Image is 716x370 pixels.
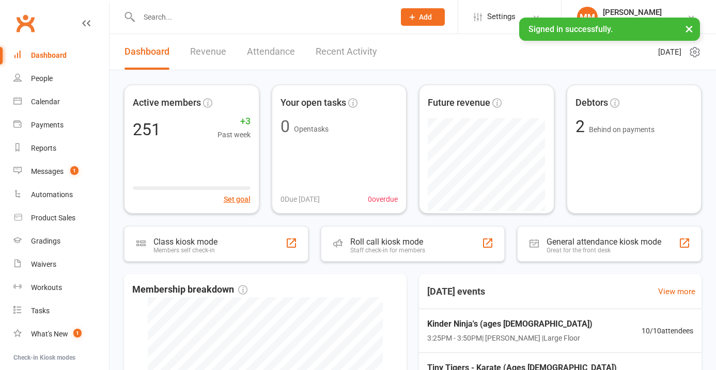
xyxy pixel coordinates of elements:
[428,95,490,110] span: Future revenue
[419,13,432,21] span: Add
[31,121,64,129] div: Payments
[368,194,398,205] span: 0 overdue
[419,282,493,301] h3: [DATE] events
[316,34,377,70] a: Recent Activity
[13,253,109,276] a: Waivers
[124,34,169,70] a: Dashboard
[603,8,662,17] div: [PERSON_NAME]
[31,144,56,152] div: Reports
[350,237,425,247] div: Roll call kiosk mode
[217,114,251,129] span: +3
[13,230,109,253] a: Gradings
[658,285,695,298] a: View more
[13,299,109,323] a: Tasks
[132,282,247,297] span: Membership breakdown
[547,247,661,254] div: Great for the front desk
[13,90,109,114] a: Calendar
[281,194,320,205] span: 0 Due [DATE]
[133,121,161,138] div: 251
[13,114,109,137] a: Payments
[153,247,217,254] div: Members self check-in
[73,329,82,337] span: 1
[575,95,608,110] span: Debtors
[13,323,109,346] a: What's New1
[658,46,681,58] span: [DATE]
[13,206,109,230] a: Product Sales
[224,194,251,205] button: Set goal
[31,237,60,245] div: Gradings
[12,10,38,36] a: Clubworx
[31,260,56,268] div: Waivers
[31,98,60,106] div: Calendar
[281,95,346,110] span: Your open tasks
[603,17,662,26] div: Newcastle Karate
[217,129,251,140] span: Past week
[680,18,698,40] button: ×
[401,8,445,26] button: Add
[247,34,295,70] a: Attendance
[13,137,109,160] a: Reports
[547,237,661,247] div: General attendance kiosk mode
[136,10,387,24] input: Search...
[281,118,290,135] div: 0
[13,183,109,206] a: Automations
[528,24,613,34] span: Signed in successfully.
[31,214,75,222] div: Product Sales
[133,95,201,110] span: Active members
[13,67,109,90] a: People
[190,34,226,70] a: Revenue
[577,7,598,27] div: MM
[294,125,329,133] span: Open tasks
[427,317,593,331] span: Kinder Ninja's (ages [DEMOGRAPHIC_DATA])
[31,74,53,83] div: People
[31,190,73,199] div: Automations
[31,307,50,315] div: Tasks
[31,167,64,175] div: Messages
[13,44,109,67] a: Dashboard
[153,237,217,247] div: Class kiosk mode
[13,160,109,183] a: Messages 1
[487,5,516,28] span: Settings
[589,125,655,134] span: Behind on payments
[350,247,425,254] div: Staff check-in for members
[575,117,589,136] span: 2
[427,332,593,344] span: 3:25PM - 3:50PM | [PERSON_NAME] | Large Floor
[13,276,109,299] a: Workouts
[642,325,693,336] span: 10 / 10 attendees
[31,283,62,292] div: Workouts
[70,166,79,175] span: 1
[31,330,68,338] div: What's New
[31,51,67,59] div: Dashboard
